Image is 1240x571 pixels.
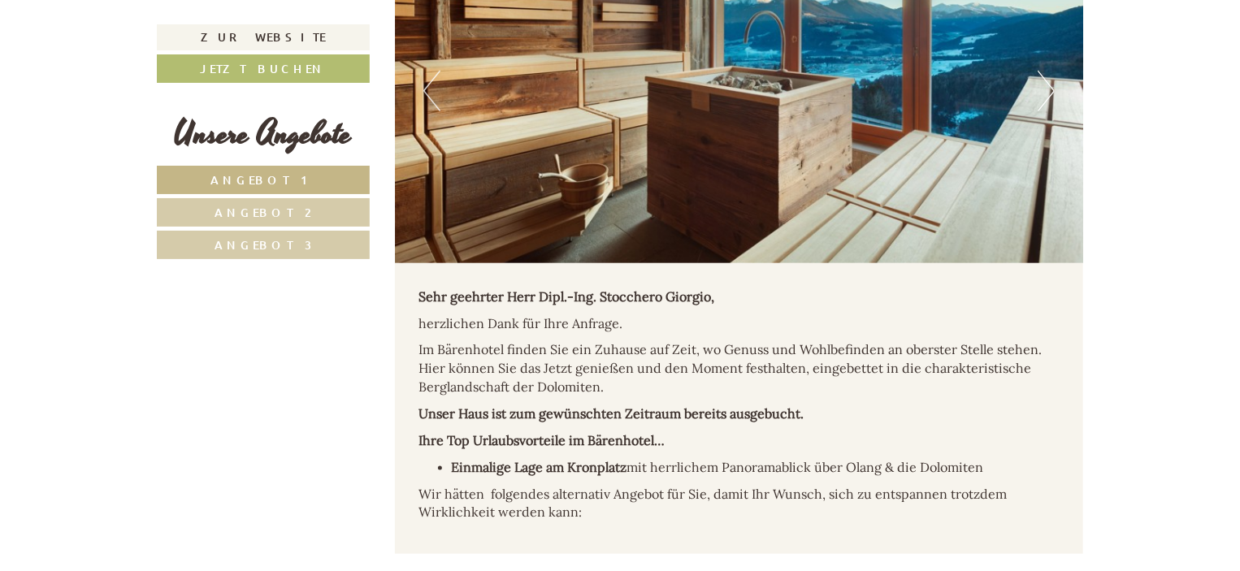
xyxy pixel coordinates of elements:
strong: Unser Haus ist zum gewünschten Zeitraum bereits ausgebucht. [419,405,804,422]
p: Wir hätten folgendes alternativ Angebot für Sie, damit Ihr Wunsch, sich zu entspannen trotzdem Wi... [419,485,1060,522]
strong: Sehr geehrter Herr Dipl.-Ing. Stocchero Giorgio, [419,288,715,305]
li: mit herrlichem Panoramablick über Olang & die Dolomiten [452,458,1060,477]
span: Angebot 1 [211,172,316,188]
span: Angebot 3 [215,237,312,253]
a: Jetzt buchen [157,54,370,83]
p: herzlichen Dank für Ihre Anfrage. [419,314,1060,333]
strong: Ihre Top Urlaubsvorteile im Bärenhotel… [419,432,666,448]
strong: Einmalige Lage am Kronplatz [452,459,627,475]
span: Angebot 2 [215,205,312,220]
div: Unsere Angebote [157,111,370,158]
a: Zur Website [157,24,370,50]
button: Previous [423,71,440,111]
button: Next [1038,71,1055,111]
p: Im Bärenhotel finden Sie ein Zuhause auf Zeit, wo Genuss und Wohlbefinden an oberster Stelle steh... [419,340,1060,396]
